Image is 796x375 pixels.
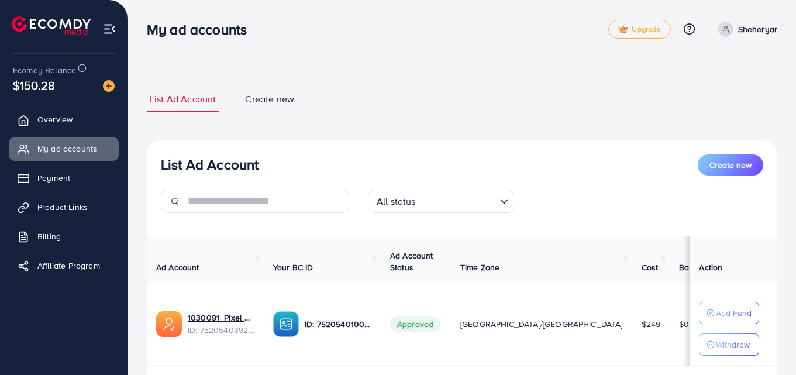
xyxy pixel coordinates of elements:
span: Action [699,262,722,273]
p: ID: 7520540100244029457 [305,317,371,331]
span: Create new [709,159,752,171]
button: Create new [698,154,763,176]
button: Add Fund [699,302,759,324]
span: Ad Account Status [390,250,433,273]
span: Upgrade [618,25,660,34]
span: My ad accounts [37,143,97,154]
p: Withdraw [716,338,750,352]
span: Your BC ID [273,262,313,273]
span: All status [374,193,418,210]
img: menu [103,22,116,36]
img: tick [618,26,628,34]
a: Overview [9,108,119,131]
span: ID: 7520540392119418898 [188,324,254,336]
span: List Ad Account [150,92,216,106]
span: [GEOGRAPHIC_DATA]/[GEOGRAPHIC_DATA] [460,318,623,330]
a: Billing [9,225,119,248]
a: 1030091_Pixel Plus_1751012355976 [188,312,254,324]
span: $150.28 [13,77,55,94]
span: Approved [390,316,440,332]
div: Search for option [368,190,514,213]
span: $249 [642,318,661,330]
img: ic-ads-acc.e4c84228.svg [156,311,182,337]
span: Ecomdy Balance [13,64,76,76]
span: Affiliate Program [37,260,100,271]
p: Sheheryar [738,22,777,36]
span: Payment [37,172,70,184]
img: ic-ba-acc.ded83a64.svg [273,311,299,337]
span: $0.78 [679,318,699,330]
div: <span class='underline'>1030091_Pixel Plus_1751012355976</span></br>7520540392119418898 [188,312,254,336]
h3: My ad accounts [147,21,256,38]
span: Balance [679,262,710,273]
a: Product Links [9,195,119,219]
input: Search for option [419,191,495,210]
img: logo [12,16,91,35]
a: My ad accounts [9,137,119,160]
a: Sheheryar [714,22,777,37]
span: Overview [37,113,73,125]
h3: List Ad Account [161,156,259,173]
button: Withdraw [699,333,759,356]
span: Ad Account [156,262,199,273]
span: Product Links [37,201,88,213]
span: Time Zone [460,262,499,273]
span: Cost [642,262,659,273]
span: Create new [245,92,294,106]
span: Billing [37,230,61,242]
a: tickUpgrade [608,20,670,39]
p: Add Fund [716,306,752,320]
a: Affiliate Program [9,254,119,277]
a: Payment [9,166,119,190]
img: image [103,80,115,92]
